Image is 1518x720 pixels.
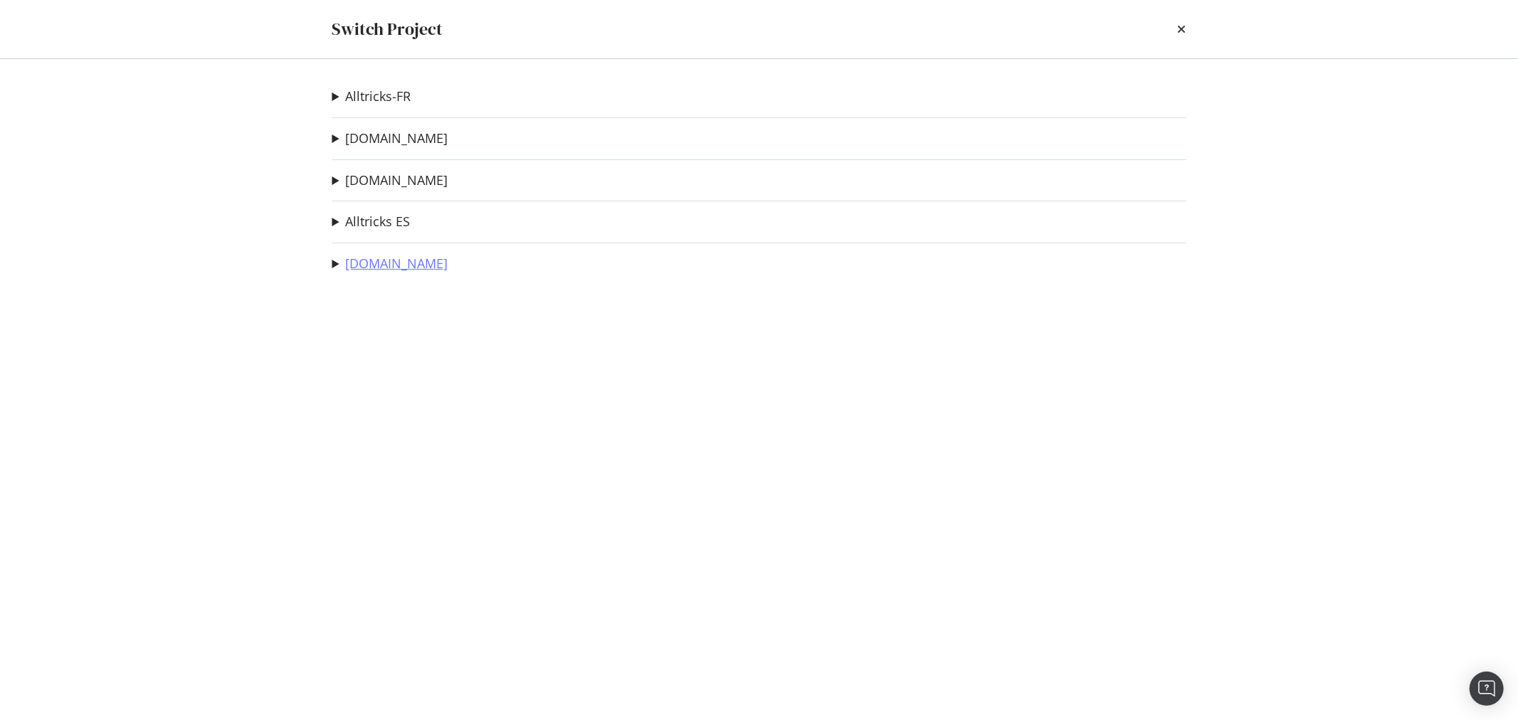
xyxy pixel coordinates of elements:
summary: [DOMAIN_NAME] [332,171,448,190]
a: Alltricks-FR [346,89,411,104]
div: times [1178,17,1186,41]
summary: [DOMAIN_NAME] [332,129,448,148]
summary: [DOMAIN_NAME] [332,255,448,273]
div: Switch Project [332,17,443,41]
a: [DOMAIN_NAME] [346,173,448,188]
div: Open Intercom Messenger [1470,672,1504,706]
a: [DOMAIN_NAME] [346,256,448,271]
a: Alltricks ES [346,214,411,229]
summary: Alltricks-FR [332,88,411,106]
a: [DOMAIN_NAME] [346,131,448,146]
summary: Alltricks ES [332,213,411,231]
